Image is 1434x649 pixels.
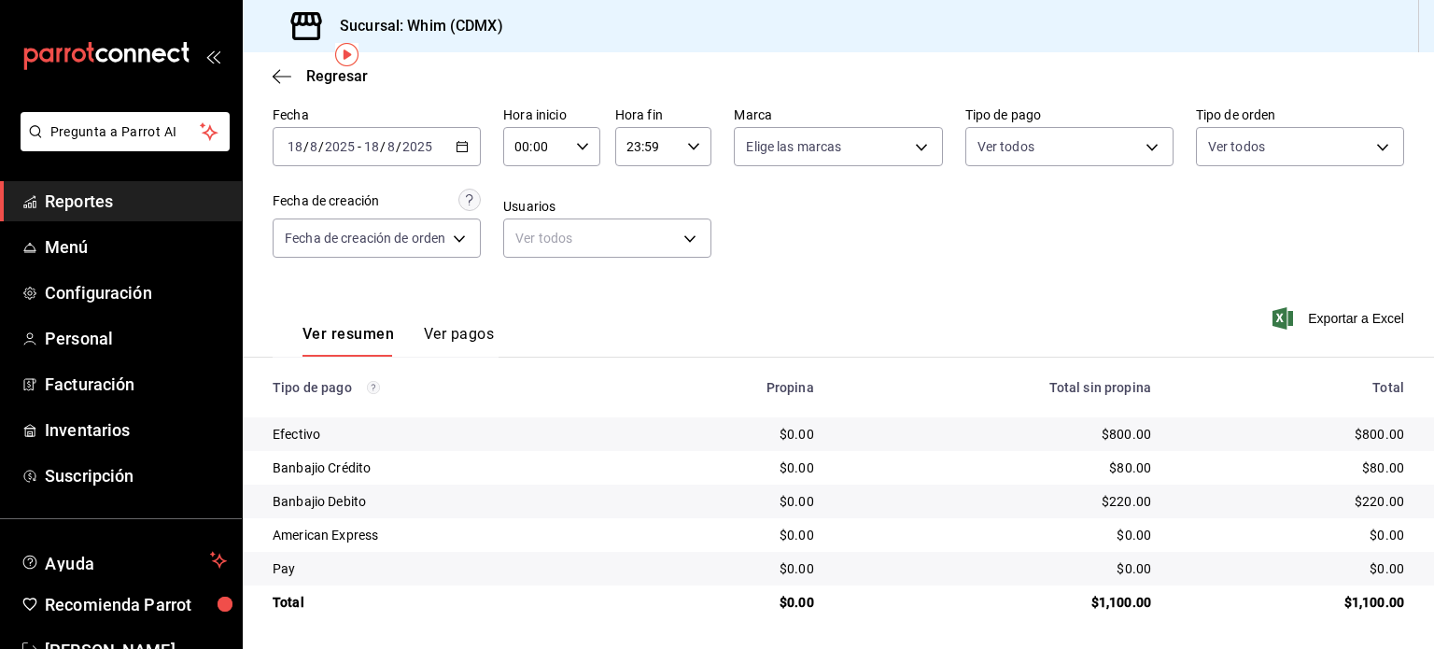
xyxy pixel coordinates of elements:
div: $0.00 [844,526,1151,544]
div: $1,100.00 [1181,593,1404,612]
div: Tipo de pago [273,380,616,395]
a: Pregunta a Parrot AI [13,135,230,155]
span: Ayuda [45,549,203,571]
input: -- [363,139,380,154]
button: Ver resumen [302,325,394,357]
label: Fecha [273,108,481,121]
input: -- [287,139,303,154]
div: $0.00 [646,459,814,477]
label: Tipo de pago [965,108,1174,121]
span: Reportes [45,189,227,214]
span: Ver todos [977,137,1034,156]
span: Elige las marcas [746,137,841,156]
div: navigation tabs [302,325,494,357]
div: $800.00 [1181,425,1404,444]
div: Total [1181,380,1404,395]
div: $220.00 [844,492,1151,511]
div: $800.00 [844,425,1151,444]
div: Total [273,593,616,612]
span: / [380,139,386,154]
div: $0.00 [646,425,814,444]
h3: Sucursal: Whim (CDMX) [325,15,503,37]
div: Ver todos [503,219,711,258]
div: $0.00 [1181,559,1404,578]
span: Ver todos [1208,137,1265,156]
div: $0.00 [646,492,814,511]
span: / [396,139,401,154]
label: Marca [734,108,942,121]
label: Hora inicio [503,108,600,121]
div: $1,100.00 [844,593,1151,612]
span: - [358,139,361,154]
div: $80.00 [844,459,1151,477]
label: Hora fin [615,108,712,121]
input: ---- [324,139,356,154]
button: Pregunta a Parrot AI [21,112,230,151]
button: Exportar a Excel [1276,307,1404,330]
span: Personal [45,326,227,351]
span: Configuración [45,280,227,305]
div: $0.00 [646,559,814,578]
span: / [318,139,324,154]
input: -- [309,139,318,154]
div: Pay [273,559,616,578]
span: Facturación [45,372,227,397]
div: Total sin propina [844,380,1151,395]
div: $0.00 [646,593,814,612]
button: Regresar [273,67,368,85]
span: Suscripción [45,463,227,488]
span: Fecha de creación de orden [285,229,445,247]
button: Ver pagos [424,325,494,357]
img: Tooltip marker [335,43,358,66]
span: Inventarios [45,417,227,443]
label: Tipo de orden [1196,108,1404,121]
div: $0.00 [646,526,814,544]
span: Menú [45,234,227,260]
span: / [303,139,309,154]
div: American Express [273,526,616,544]
input: -- [387,139,396,154]
div: Efectivo [273,425,616,444]
div: Fecha de creación [273,191,379,211]
span: Recomienda Parrot [45,592,227,617]
div: Banbajio Crédito [273,459,616,477]
button: open_drawer_menu [205,49,220,63]
span: Pregunta a Parrot AI [50,122,201,142]
div: $220.00 [1181,492,1404,511]
div: Banbajio Debito [273,492,616,511]
div: $80.00 [1181,459,1404,477]
label: Usuarios [503,200,711,213]
svg: Los pagos realizados con Pay y otras terminales son montos brutos. [367,381,380,394]
div: $0.00 [844,559,1151,578]
div: Propina [646,380,814,395]
input: ---- [401,139,433,154]
div: $0.00 [1181,526,1404,544]
span: Regresar [306,67,368,85]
